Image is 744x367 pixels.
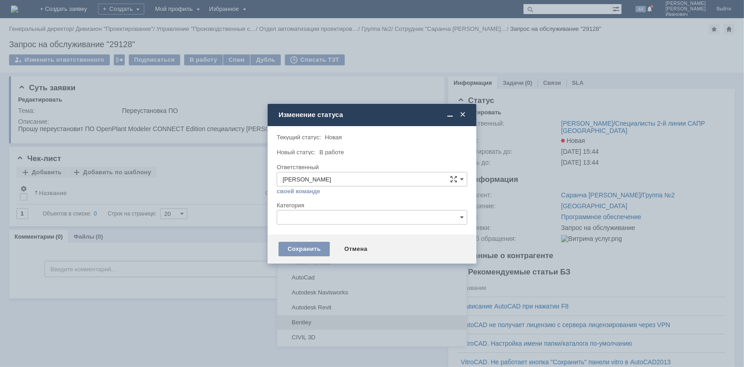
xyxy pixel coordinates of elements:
[319,149,344,156] span: В работе
[279,111,467,119] div: Изменение статуса
[277,202,465,208] div: Категория
[277,164,465,170] div: Ответственный
[450,176,457,183] span: Сложная форма
[277,188,320,195] a: своей команде
[325,134,342,141] span: Новая
[277,149,316,156] label: Новый статус:
[277,134,321,141] label: Текущий статус:
[445,111,455,119] span: Свернуть (Ctrl + M)
[458,111,467,119] span: Закрыть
